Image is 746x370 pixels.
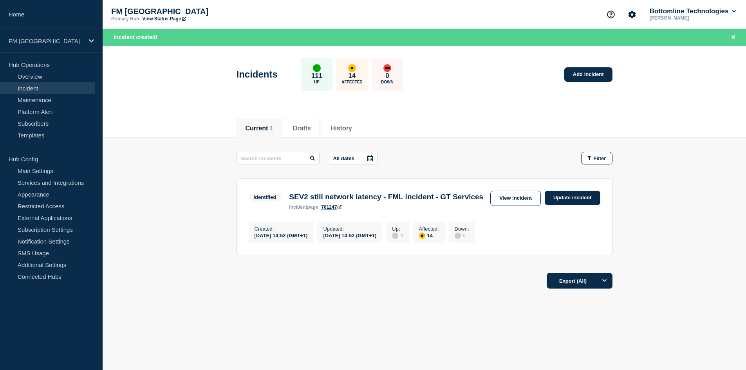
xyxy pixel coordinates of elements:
div: [DATE] 14:52 (GMT+1) [323,232,376,238]
h3: SEV2 still network latency - FML incident - GT Services [289,193,483,201]
p: Affected : [419,226,439,232]
div: disabled [392,233,398,239]
p: 14 [348,72,356,80]
p: FM [GEOGRAPHIC_DATA] [9,38,84,44]
p: Down : [455,226,469,232]
p: All dates [333,155,354,161]
p: Up : [392,226,403,232]
a: View incident [490,191,541,206]
button: Current 1 [246,125,273,132]
button: Filter [581,152,612,164]
button: Support [603,6,619,23]
p: Down [381,80,394,84]
p: [PERSON_NAME] [648,15,730,21]
span: Identified [249,193,282,202]
span: Incident created! [114,34,157,40]
a: Add incident [564,67,612,82]
h1: Incidents [237,69,278,80]
input: Search incidents [237,152,320,164]
a: View Status Page [142,16,186,22]
span: 1 [270,125,273,132]
div: down [383,64,391,72]
div: 14 [419,232,439,239]
button: Export (All) [547,273,612,289]
button: All dates [329,152,378,164]
div: affected [419,233,425,239]
button: Options [597,273,612,289]
p: Affected [341,80,362,84]
button: History [331,125,352,132]
div: 0 [455,232,469,239]
div: affected [348,64,356,72]
p: Primary Hub [111,16,139,22]
span: incident [289,204,307,210]
p: Updated : [323,226,376,232]
button: Bottomline Technologies [648,7,737,15]
p: 0 [385,72,389,80]
div: disabled [455,233,461,239]
a: Update incident [545,191,600,205]
a: 701247 [321,204,341,210]
p: Up [314,80,320,84]
div: up [313,64,321,72]
span: Filter [594,155,606,161]
p: page [289,204,318,210]
p: Created : [255,226,308,232]
button: Drafts [293,125,311,132]
div: [DATE] 14:52 (GMT+1) [255,232,308,238]
button: Close banner [728,33,738,42]
p: 111 [311,72,322,80]
div: 0 [392,232,403,239]
p: FM [GEOGRAPHIC_DATA] [111,7,268,16]
button: Account settings [624,6,640,23]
